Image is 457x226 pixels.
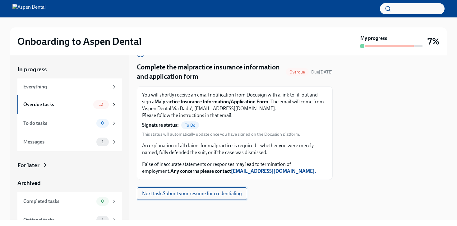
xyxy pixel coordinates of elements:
p: An explanation of all claims for malpractice is required – whether you were merely named, fully d... [142,142,327,156]
strong: Signature status: [142,122,179,129]
a: Overdue tasks12 [17,95,122,114]
span: Due [311,69,333,75]
a: Completed tasks0 [17,192,122,211]
span: September 23rd, 2025 10:00 [311,69,333,75]
a: To do tasks0 [17,114,122,133]
h4: Complete the malpractice insurance information and application form [137,63,283,81]
img: Aspen Dental [12,4,46,14]
strong: Malpractice Insurance Information/Application Form [155,99,268,105]
span: Next task : Submit your resume for credentialing [142,191,242,197]
a: For later [17,161,122,169]
h2: Onboarding to Aspen Dental [17,35,141,48]
div: Optional tasks [23,217,94,224]
div: For later [17,161,39,169]
span: This status will automatically update once you have signed on the Docusign platform. [142,131,300,137]
strong: Any concerns please contact [170,168,316,174]
p: You will shortly receive an email notification from Docusign with a link to fill out and sign a .... [142,92,327,119]
a: In progress [17,65,122,73]
span: 1 [98,139,107,144]
a: Everything [17,78,122,95]
span: 0 [97,199,108,204]
div: Everything [23,83,109,90]
div: Completed tasks [23,198,94,205]
div: Messages [23,139,94,145]
div: Overdue tasks [23,101,91,108]
span: 0 [97,121,108,125]
strong: [DATE] [319,69,333,75]
button: Next task:Submit your resume for credentialing [137,187,247,200]
p: False of inaccurate statements or responses may lead to termination of employment. [142,161,327,175]
a: Archived [17,179,122,187]
a: Messages1 [17,133,122,151]
strong: My progress [360,35,387,42]
span: 12 [95,102,107,107]
span: To Do [181,123,199,128]
h3: 7% [427,36,440,47]
div: To do tasks [23,120,94,127]
span: Overdue [286,70,309,74]
span: 1 [98,218,107,222]
a: [EMAIL_ADDRESS][DOMAIN_NAME]. [231,168,316,174]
